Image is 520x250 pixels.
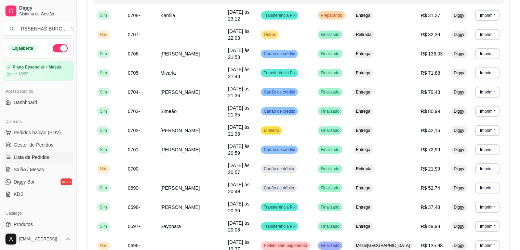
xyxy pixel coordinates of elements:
button: Select a team [3,22,74,36]
span: Finalizado [319,185,341,191]
span: Entrega [355,128,372,133]
a: Lista de Pedidos [3,152,74,163]
span: Retirada [355,166,373,172]
span: Cartão de débito [262,166,295,172]
span: 0699- [128,185,140,191]
span: Entrega [355,109,372,114]
span: R$ 52,74 [421,185,440,191]
span: Sim [98,70,108,76]
span: Dashboard [14,99,37,106]
span: Pedidos balcão (PDV) [14,129,61,136]
span: 0708- [128,13,140,18]
button: [EMAIL_ADDRESS][DOMAIN_NAME] [3,231,74,247]
button: Imprimir [475,144,499,155]
span: Finalizado [319,109,341,114]
span: Finalizado [319,128,341,133]
button: Imprimir [475,67,499,78]
a: Plano Essencial + Mesasaté 10/09 [3,61,74,80]
span: Diggy [452,224,466,229]
span: Cartão de crédito [262,147,296,152]
span: R$ 79,43 [421,89,440,95]
span: R$ 72,99 [421,147,440,152]
span: 0706- [128,51,140,57]
span: [EMAIL_ADDRESS][DOMAIN_NAME] [19,236,63,242]
span: Entrega [355,89,372,95]
span: [PERSON_NAME] [160,147,200,152]
a: Produtos [3,219,74,230]
span: Entrega [355,51,372,57]
span: R$ 21,99 [421,166,440,172]
span: Sim [98,51,108,57]
span: Entrega [355,204,372,210]
div: Loja aberta [9,45,37,52]
span: Salão / Mesas [14,166,44,173]
span: [DATE] às 21:33 [228,124,250,137]
span: Transferência Pix [262,204,297,210]
span: [PERSON_NAME] [160,204,200,210]
span: Cartão de crédito [262,109,296,114]
span: Preparando [319,13,344,18]
button: Imprimir [475,29,499,40]
button: Imprimir [475,106,499,117]
span: R$ 32,39 [421,32,440,37]
span: Finalizado [319,32,341,37]
span: [DATE] às 20:57 [228,163,250,175]
span: Entrega [355,224,372,229]
span: [DATE] às 23:12 [228,9,250,22]
span: R$ 42,16 [421,128,440,133]
span: [DATE] às 20:08 [228,220,250,233]
span: [DATE] às 21:53 [228,48,250,60]
span: R$ 71,88 [421,70,440,76]
span: KDS [14,191,24,198]
span: R$ 31,37 [421,13,440,18]
span: Finalizado [319,89,341,95]
span: Diggy [452,243,466,248]
span: R$ 49,98 [421,224,440,229]
span: [DATE] às 21:43 [228,67,250,79]
span: 0702- [128,128,140,133]
span: Gestor de Pedidos [14,141,53,148]
button: Imprimir [475,125,499,136]
div: Catálogo [3,208,74,219]
span: R [9,25,15,32]
span: Transferência Pix [262,70,297,76]
span: [DATE] às 21:35 [228,105,250,117]
span: Finalizado [319,70,341,76]
span: Diggy [452,51,466,57]
span: Sim [98,204,108,210]
span: [DATE] às 21:36 [228,86,250,98]
div: Acesso Rápido [3,86,74,97]
a: Salão / Mesas [3,164,74,175]
span: Diggy [452,109,466,114]
button: Imprimir [475,48,499,59]
a: KDS [3,189,74,200]
span: 0705- [128,70,140,76]
span: Outros [262,32,277,37]
span: Diggy Bot [14,178,35,185]
span: Sim [98,13,108,18]
span: Não [98,166,109,172]
span: [DATE] às 20:49 [228,182,250,194]
span: Diggy [452,147,466,152]
span: Diggy [452,166,466,172]
span: Finalizado [319,243,341,248]
span: Sim [98,128,108,133]
span: Mesa/[GEOGRAPHIC_DATA] [355,243,411,248]
span: Sim [98,224,108,229]
span: Sayonara [160,224,181,229]
span: Finalizado [319,204,341,210]
span: 0698- [128,204,140,210]
button: Pedidos balcão (PDV) [3,127,74,138]
span: 0696- [128,243,140,248]
span: Diggy [452,13,466,18]
span: Entrega [355,185,372,191]
span: 0697- [128,224,140,229]
span: 0700- [128,166,140,172]
span: R$ 80,99 [421,109,440,114]
span: Diggy [452,32,466,37]
span: Dinheiro [262,128,280,133]
span: Lista de Pedidos [14,154,49,161]
span: Sistema de Gestão [19,11,71,17]
span: Finalizado [319,51,341,57]
article: até 10/09 [11,71,28,77]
